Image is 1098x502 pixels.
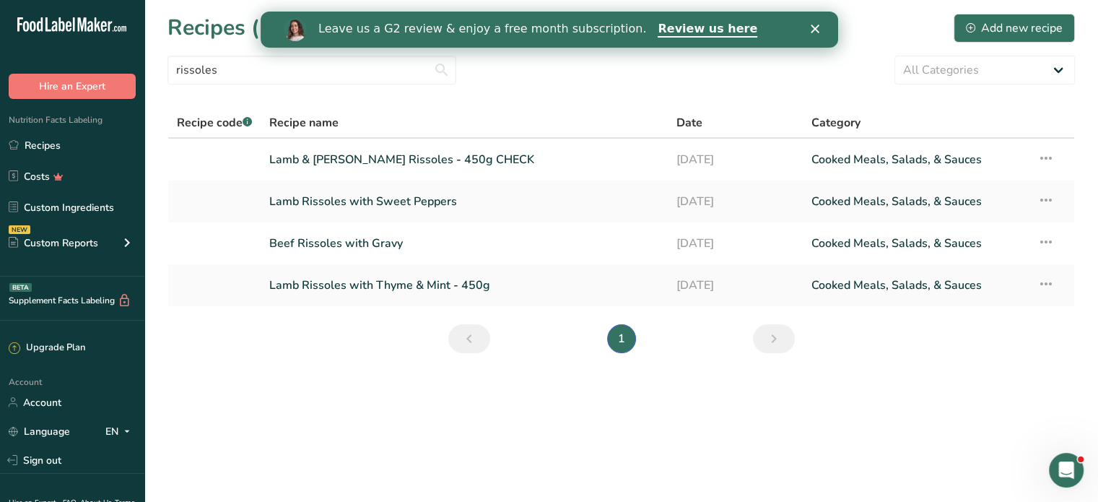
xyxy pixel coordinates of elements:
[676,186,794,217] a: [DATE]
[105,423,136,440] div: EN
[448,324,490,353] a: Previous page
[550,13,565,22] div: Close
[9,419,70,444] a: Language
[261,12,838,48] iframe: Intercom live chat banner
[9,283,32,292] div: BETA
[811,144,1020,175] a: Cooked Meals, Salads, & Sauces
[9,341,85,355] div: Upgrade Plan
[269,144,658,175] a: Lamb & [PERSON_NAME] Rissoles - 450g CHECK
[9,235,98,251] div: Custom Reports
[269,186,658,217] a: Lamb Rissoles with Sweet Peppers
[1049,453,1084,488] iframe: Intercom live chat
[269,270,658,300] a: Lamb Rissoles with Thyme & Mint - 450g
[9,74,136,99] button: Hire an Expert
[811,270,1020,300] a: Cooked Meals, Salads, & Sauces
[811,114,860,131] span: Category
[811,228,1020,259] a: Cooked Meals, Salads, & Sauces
[954,14,1075,43] button: Add new recipe
[9,225,30,234] div: NEW
[811,186,1020,217] a: Cooked Meals, Salads, & Sauces
[753,324,795,353] a: Next page
[167,56,456,85] input: Search for recipe
[966,20,1063,37] div: Add new recipe
[676,228,794,259] a: [DATE]
[177,115,252,131] span: Recipe code
[167,12,306,44] h1: Recipes (128)
[269,228,658,259] a: Beef Rissoles with Gravy
[676,144,794,175] a: [DATE]
[676,114,702,131] span: Date
[676,270,794,300] a: [DATE]
[269,114,339,131] span: Recipe name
